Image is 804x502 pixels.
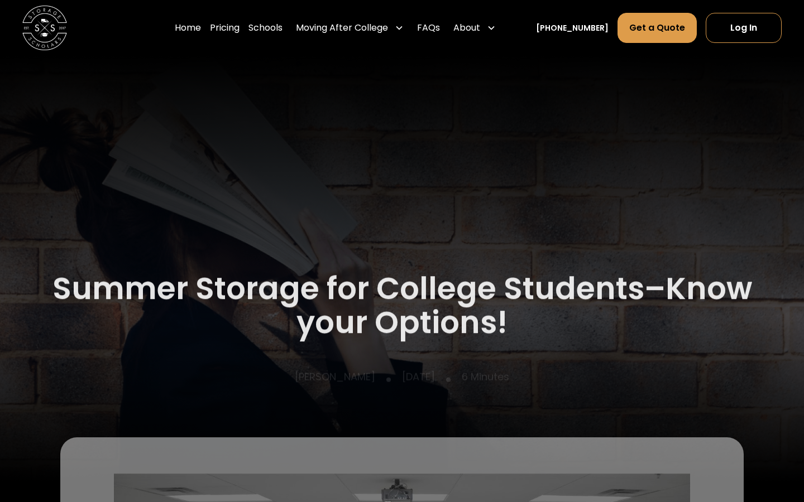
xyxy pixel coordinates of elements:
div: About [449,12,500,44]
div: About [453,21,480,35]
div: Moving After College [291,12,408,44]
a: [PHONE_NUMBER] [536,22,609,34]
a: Schools [248,12,283,44]
a: Get a Quote [618,13,697,43]
a: Pricing [210,12,240,44]
a: FAQs [417,12,440,44]
p: 6 Minutes [462,369,509,384]
p: [PERSON_NAME] [295,369,375,384]
h1: Summer Storage for College Students–Know your Options! [22,272,782,339]
a: Log In [706,13,782,43]
img: Storage Scholars main logo [22,6,67,50]
p: [DATE] [402,369,435,384]
a: Home [175,12,201,44]
a: home [22,6,67,50]
div: Moving After College [296,21,388,35]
